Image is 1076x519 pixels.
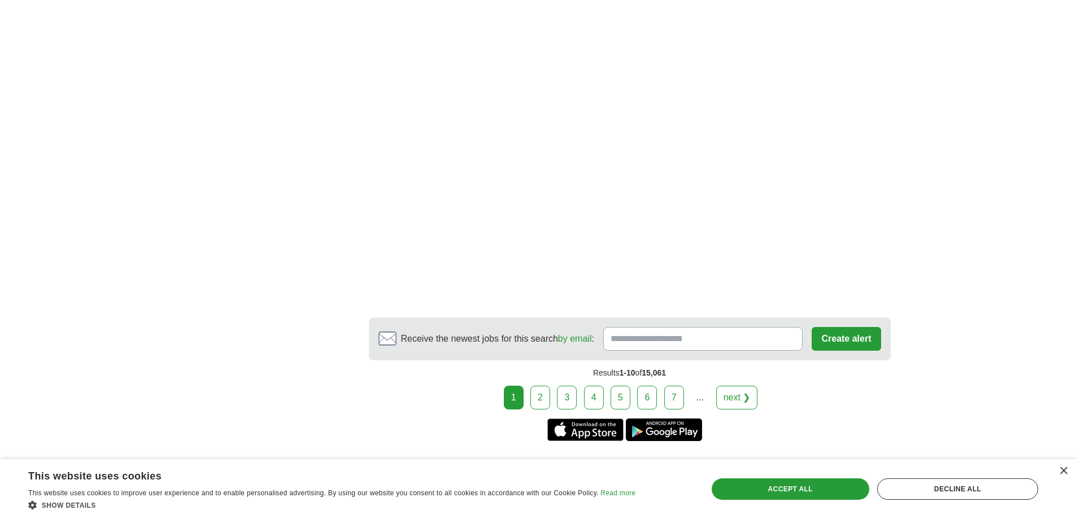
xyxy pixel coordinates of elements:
div: Results of [369,360,891,386]
a: by email [558,334,592,343]
a: 6 [637,386,657,409]
div: Decline all [877,478,1038,500]
a: 2 [530,386,550,409]
a: 4 [584,386,604,409]
a: next ❯ [716,386,758,409]
a: 7 [664,386,684,409]
div: Show details [28,499,635,511]
a: Get the Android app [626,418,702,441]
a: 3 [557,386,577,409]
div: This website uses cookies [28,466,607,483]
div: Accept all [712,478,869,500]
a: 5 [611,386,630,409]
a: Read more, opens a new window [600,489,635,497]
a: Get the iPhone app [547,418,624,441]
span: This website uses cookies to improve user experience and to enable personalised advertising. By u... [28,489,599,497]
button: Create alert [812,327,881,351]
span: Show details [42,501,96,509]
span: 15,061 [642,368,666,377]
div: 1 [504,386,524,409]
span: 1-10 [620,368,635,377]
div: ... [689,386,711,409]
span: Receive the newest jobs for this search : [401,332,594,346]
div: Close [1059,467,1068,476]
